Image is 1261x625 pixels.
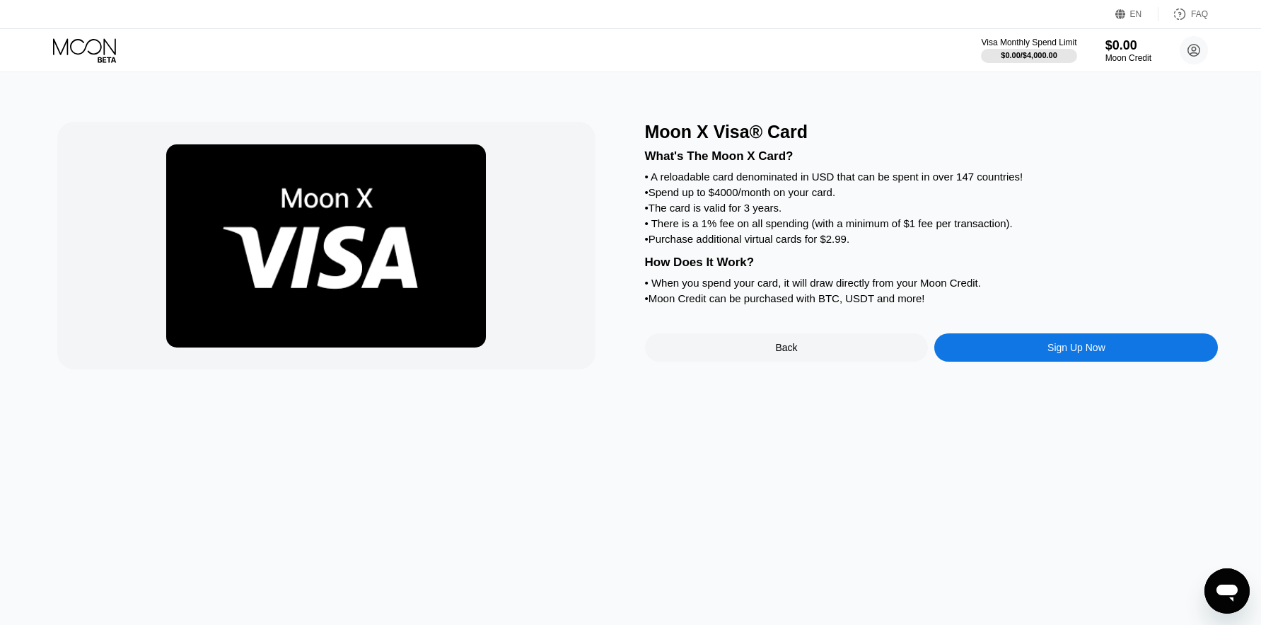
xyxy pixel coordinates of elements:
[1115,7,1158,21] div: EN
[645,233,1219,245] div: • Purchase additional virtual cards for $2.99.
[1204,568,1250,614] iframe: Button to launch messaging window
[1158,7,1208,21] div: FAQ
[934,333,1218,362] div: Sign Up Now
[1001,51,1057,59] div: $0.00 / $4,000.00
[1105,38,1151,63] div: $0.00Moon Credit
[645,202,1219,214] div: • The card is valid for 3 years.
[1105,53,1151,63] div: Moon Credit
[645,122,1219,142] div: Moon X Visa® Card
[775,342,797,353] div: Back
[645,292,1219,304] div: • Moon Credit can be purchased with BTC, USDT and more!
[645,149,1219,164] div: What's The Moon X Card?
[981,38,1076,47] div: Visa Monthly Spend Limit
[645,217,1219,229] div: • There is a 1% fee on all spending (with a minimum of $1 fee per transaction).
[1047,342,1105,353] div: Sign Up Now
[981,38,1076,63] div: Visa Monthly Spend Limit$0.00/$4,000.00
[645,171,1219,183] div: • A reloadable card denominated in USD that can be spent in over 147 countries!
[645,256,1219,270] div: How Does It Work?
[1191,9,1208,19] div: FAQ
[1130,9,1142,19] div: EN
[645,277,1219,289] div: • When you spend your card, it will draw directly from your Moon Credit.
[645,186,1219,198] div: • Spend up to $4000/month on your card.
[1105,38,1151,53] div: $0.00
[645,333,929,362] div: Back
